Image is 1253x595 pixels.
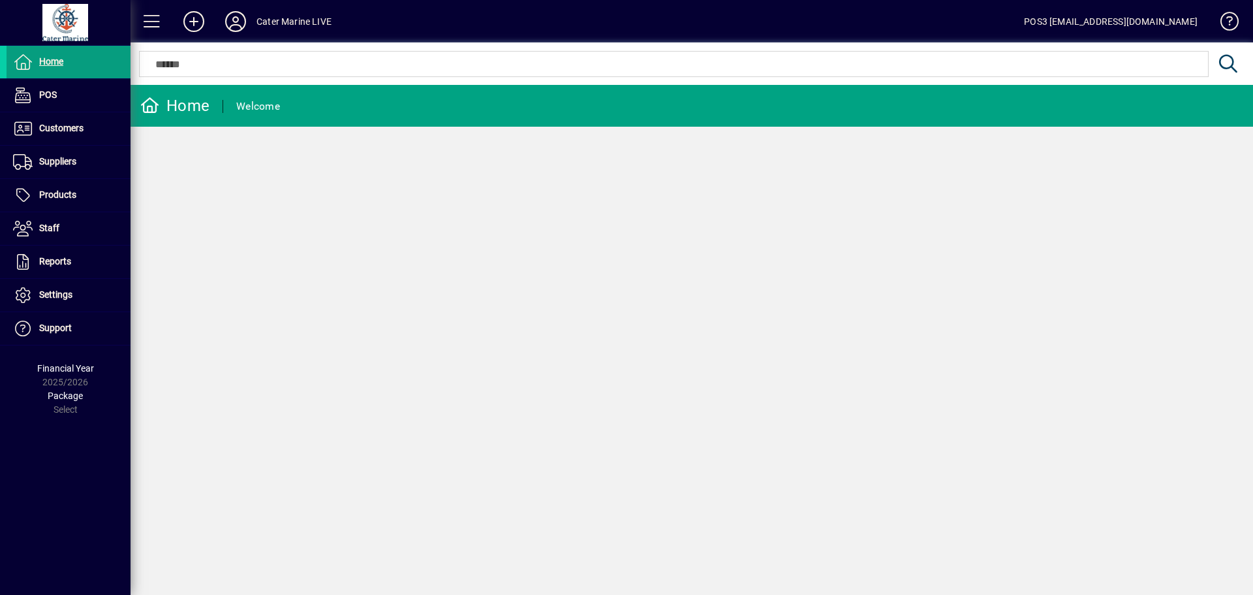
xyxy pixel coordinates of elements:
[7,246,131,278] a: Reports
[7,212,131,245] a: Staff
[39,56,63,67] span: Home
[256,11,332,32] div: Cater Marine LIVE
[173,10,215,33] button: Add
[1211,3,1237,45] a: Knowledge Base
[39,323,72,333] span: Support
[39,89,57,100] span: POS
[140,95,209,116] div: Home
[7,279,131,312] a: Settings
[48,391,83,401] span: Package
[236,96,280,117] div: Welcome
[39,123,84,133] span: Customers
[7,146,131,178] a: Suppliers
[7,312,131,345] a: Support
[39,289,72,300] span: Settings
[7,79,131,112] a: POS
[7,179,131,212] a: Products
[39,156,76,167] span: Suppliers
[39,189,76,200] span: Products
[39,223,59,233] span: Staff
[39,256,71,266] span: Reports
[37,363,94,374] span: Financial Year
[1024,11,1198,32] div: POS3 [EMAIL_ADDRESS][DOMAIN_NAME]
[215,10,256,33] button: Profile
[7,112,131,145] a: Customers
